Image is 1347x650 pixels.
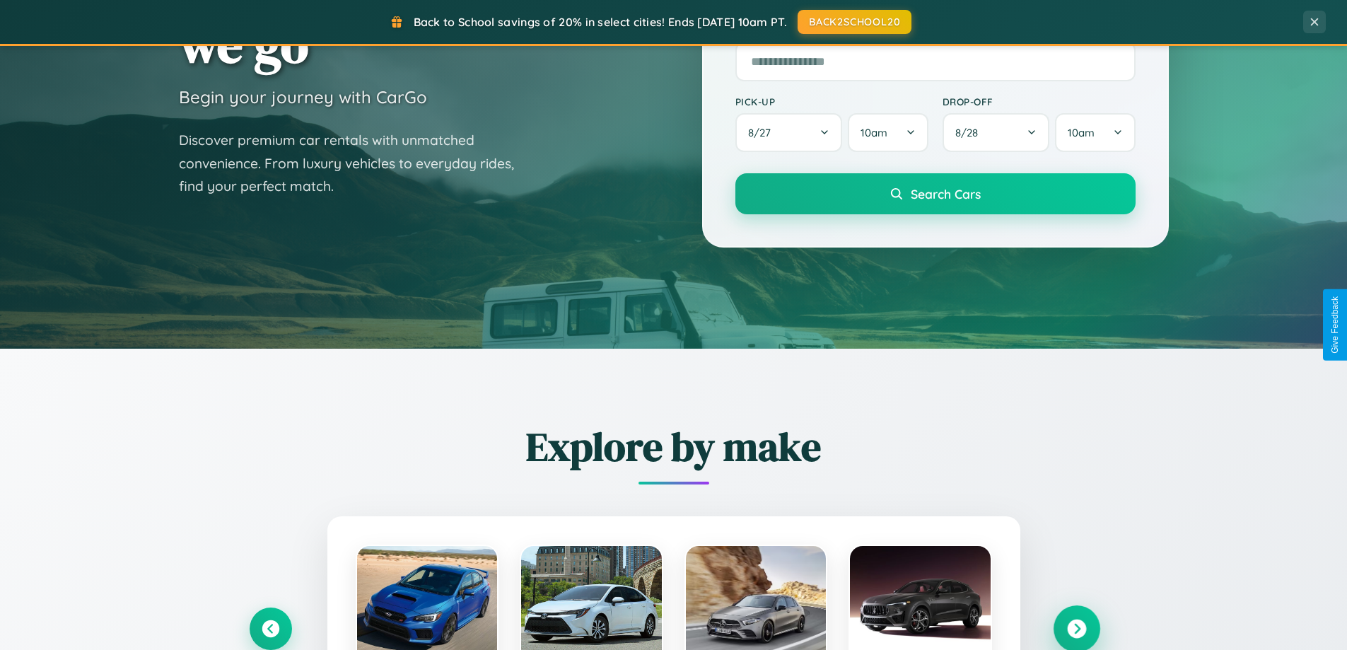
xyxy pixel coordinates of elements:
[1068,126,1095,139] span: 10am
[735,95,928,108] label: Pick-up
[250,419,1098,474] h2: Explore by make
[943,95,1136,108] label: Drop-off
[735,173,1136,214] button: Search Cars
[911,186,981,202] span: Search Cars
[955,126,985,139] span: 8 / 28
[748,126,778,139] span: 8 / 27
[861,126,887,139] span: 10am
[848,113,928,152] button: 10am
[179,86,427,108] h3: Begin your journey with CarGo
[943,113,1050,152] button: 8/28
[1330,296,1340,354] div: Give Feedback
[179,129,532,198] p: Discover premium car rentals with unmatched convenience. From luxury vehicles to everyday rides, ...
[735,113,843,152] button: 8/27
[798,10,911,34] button: BACK2SCHOOL20
[414,15,787,29] span: Back to School savings of 20% in select cities! Ends [DATE] 10am PT.
[1055,113,1135,152] button: 10am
